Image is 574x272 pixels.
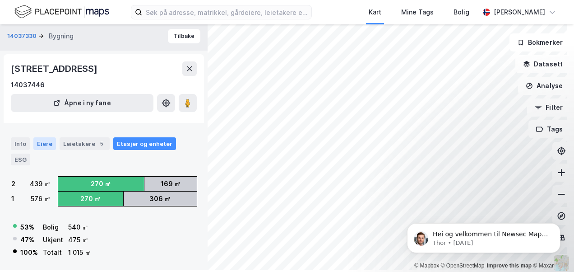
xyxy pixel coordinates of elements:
div: 169 ㎡ [161,178,181,189]
div: 270 ㎡ [91,178,111,189]
button: Bokmerker [509,33,570,52]
div: 475 ㎡ [68,234,91,245]
div: 47 % [20,234,34,245]
div: 14037446 [11,80,45,90]
div: Eiere [33,137,56,150]
div: Leietakere [60,137,110,150]
div: 1 015 ㎡ [68,247,91,258]
div: Totalt [43,247,63,258]
div: [STREET_ADDRESS] [11,61,99,76]
div: 100 % [20,247,38,258]
div: Etasjer og enheter [117,140,172,148]
div: 5 [97,139,106,148]
button: Analyse [518,77,570,95]
div: 1 [11,193,14,204]
button: 14037330 [7,32,38,41]
button: Tags [528,120,570,138]
div: 270 ㎡ [80,193,101,204]
div: [PERSON_NAME] [494,7,545,18]
div: Ukjent [43,234,63,245]
iframe: Intercom notifications message [393,204,574,267]
div: 306 ㎡ [149,193,171,204]
div: Bolig [43,222,63,233]
div: 53 % [20,222,34,233]
button: Åpne i ny fane [11,94,153,112]
input: Søk på adresse, matrikkel, gårdeiere, leietakere eller personer [142,5,311,19]
div: 2 [11,178,15,189]
button: Filter [527,98,570,117]
div: ESG [11,154,30,165]
div: 576 ㎡ [31,193,51,204]
div: 540 ㎡ [68,222,91,233]
div: Mine Tags [401,7,434,18]
button: Datasett [515,55,570,73]
div: Info [11,137,30,150]
div: Kart [369,7,381,18]
div: 439 ㎡ [30,178,51,189]
button: Tilbake [168,29,200,43]
img: logo.f888ab2527a4732fd821a326f86c7f29.svg [14,4,109,20]
div: Bolig [454,7,469,18]
div: Bygning [49,31,74,42]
